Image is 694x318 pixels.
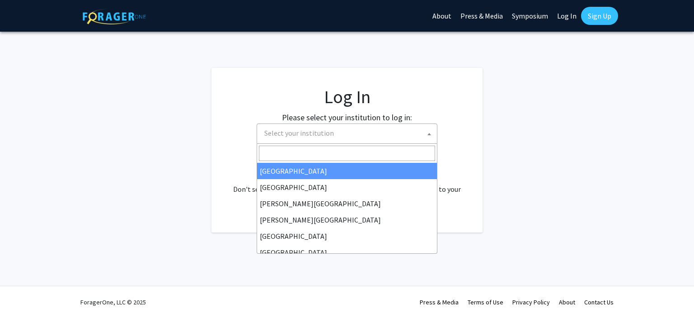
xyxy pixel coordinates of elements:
div: ForagerOne, LLC © 2025 [80,286,146,318]
li: [GEOGRAPHIC_DATA] [257,244,437,261]
input: Search [259,146,435,161]
a: About [559,298,575,306]
li: [PERSON_NAME][GEOGRAPHIC_DATA] [257,195,437,212]
label: Please select your institution to log in: [282,111,412,123]
span: Select your institution [261,124,437,142]
a: Privacy Policy [512,298,550,306]
li: [GEOGRAPHIC_DATA] [257,228,437,244]
span: Select your institution [264,128,334,138]
li: [PERSON_NAME][GEOGRAPHIC_DATA] [257,212,437,228]
span: Select your institution [257,123,437,144]
a: Terms of Use [468,298,503,306]
img: ForagerOne Logo [83,9,146,24]
a: Contact Us [584,298,614,306]
div: No account? . Don't see your institution? about bringing ForagerOne to your institution. [230,162,464,205]
h1: Log In [230,86,464,108]
a: Press & Media [420,298,459,306]
a: Sign Up [581,7,618,25]
li: [GEOGRAPHIC_DATA] [257,163,437,179]
li: [GEOGRAPHIC_DATA] [257,179,437,195]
